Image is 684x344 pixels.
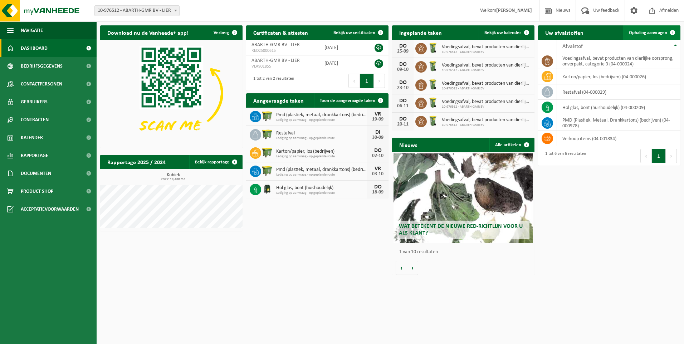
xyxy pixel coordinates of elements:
img: WB-0140-HPE-GN-50 [427,97,439,109]
td: hol glas, bont (huishoudelijk) (04-000209) [557,100,680,115]
span: Lediging op aanvraag - op geplande route [276,154,367,159]
img: WB-1100-HPE-GN-50 [261,110,273,122]
button: Verberg [208,25,242,40]
div: 06-11 [396,104,410,109]
div: VR [371,111,385,117]
span: Lediging op aanvraag - op geplande route [276,191,367,195]
h2: Certificaten & attesten [246,25,315,39]
a: Ophaling aanvragen [623,25,680,40]
img: CR-HR-1C-1000-PES-01 [261,183,273,195]
div: DO [396,116,410,122]
span: Lediging op aanvraag - op geplande route [276,136,367,141]
img: WB-0140-HPE-GN-50 [427,60,439,72]
div: VR [371,166,385,172]
div: DO [371,184,385,190]
img: Download de VHEPlus App [100,40,243,147]
div: 09-10 [396,67,410,72]
span: Pmd (plastiek, metaal, drankkartons) (bedrijven) [276,167,367,173]
img: WB-1100-HPE-GN-50 [261,146,273,158]
a: Alle artikelen [489,138,534,152]
td: karton/papier, los (bedrijven) (04-000026) [557,69,680,84]
strong: [PERSON_NAME] [496,8,532,13]
span: 10-976512 - ABARTH-GMR BV [442,123,531,127]
span: Lediging op aanvraag - op geplande route [276,118,367,122]
button: Previous [348,74,360,88]
div: DO [396,80,410,85]
span: 10-976512 - ABARTH-GMR BV [442,105,531,109]
span: Gebruikers [21,93,48,111]
div: 18-09 [371,190,385,195]
span: Product Shop [21,182,53,200]
span: 10-976512 - ABARTH-GMR BV [442,68,531,73]
td: verkoop items (04-001834) [557,131,680,146]
span: Wat betekent de nieuwe RED-richtlijn voor u als klant? [399,223,523,236]
img: WB-1100-HPE-GN-50 [261,164,273,177]
td: [DATE] [319,55,362,71]
span: Voedingsafval, bevat producten van dierlijke oorsprong, onverpakt, categorie 3 [442,99,531,105]
span: Documenten [21,164,51,182]
span: Acceptatievoorwaarden [21,200,79,218]
span: ABARTH-GMR BV - LIER [251,58,300,63]
span: Ophaling aanvragen [629,30,667,35]
span: Afvalstof [562,44,583,49]
span: Karton/papier, los (bedrijven) [276,149,367,154]
button: 1 [652,149,666,163]
div: 20-11 [396,122,410,127]
div: 02-10 [371,153,385,158]
span: Dashboard [21,39,48,57]
div: 23-10 [396,85,410,90]
span: Contactpersonen [21,75,62,93]
span: Voedingsafval, bevat producten van dierlijke oorsprong, onverpakt, categorie 3 [442,81,531,87]
span: Verberg [214,30,229,35]
div: 25-09 [396,49,410,54]
div: 03-10 [371,172,385,177]
h2: Nieuws [392,138,424,152]
img: WB-0140-HPE-GN-50 [427,42,439,54]
a: Toon de aangevraagde taken [314,93,388,108]
div: DI [371,129,385,135]
div: DO [371,148,385,153]
span: 10-976512 - ABARTH-GMR BV [442,87,531,91]
span: Voedingsafval, bevat producten van dierlijke oorsprong, onverpakt, categorie 3 [442,44,531,50]
span: RED25000615 [251,48,313,54]
div: 1 tot 2 van 2 resultaten [250,73,294,89]
span: Restafval [276,131,367,136]
h2: Rapportage 2025 / 2024 [100,155,173,169]
span: Bedrijfsgegevens [21,57,63,75]
span: Hol glas, bont (huishoudelijk) [276,185,367,191]
span: Navigatie [21,21,43,39]
span: VLA901855 [251,64,313,69]
span: Toon de aangevraagde taken [320,98,375,103]
td: [DATE] [319,40,362,55]
span: Voedingsafval, bevat producten van dierlijke oorsprong, onverpakt, categorie 3 [442,117,531,123]
button: Volgende [407,261,418,275]
div: 30-09 [371,135,385,140]
button: Previous [640,149,652,163]
div: DO [396,43,410,49]
a: Bekijk rapportage [189,155,242,169]
span: Contracten [21,111,49,129]
button: 1 [360,74,374,88]
h2: Uw afvalstoffen [538,25,591,39]
span: 10-976512 - ABARTH-GMR BV - LIER [94,5,180,16]
button: Vorige [396,261,407,275]
img: WB-0140-HPE-GN-50 [427,78,439,90]
span: ABARTH-GMR BV - LIER [251,42,300,48]
div: DO [396,98,410,104]
img: WB-0140-HPE-GN-50 [427,115,439,127]
span: Pmd (plastiek, metaal, drankkartons) (bedrijven) [276,112,367,118]
button: Next [666,149,677,163]
a: Bekijk uw certificaten [328,25,388,40]
h2: Aangevraagde taken [246,93,311,107]
span: Bekijk uw certificaten [333,30,375,35]
span: Bekijk uw kalender [484,30,521,35]
p: 1 van 10 resultaten [399,250,531,255]
td: voedingsafval, bevat producten van dierlijke oorsprong, onverpakt, categorie 3 (04-000024) [557,53,680,69]
h2: Ingeplande taken [392,25,449,39]
img: WB-1100-HPE-GN-50 [261,128,273,140]
div: DO [396,62,410,67]
span: Rapportage [21,147,48,164]
td: PMD (Plastiek, Metaal, Drankkartons) (bedrijven) (04-000978) [557,115,680,131]
span: 10-976512 - ABARTH-GMR BV - LIER [95,6,179,16]
span: Voedingsafval, bevat producten van dierlijke oorsprong, onverpakt, categorie 3 [442,63,531,68]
